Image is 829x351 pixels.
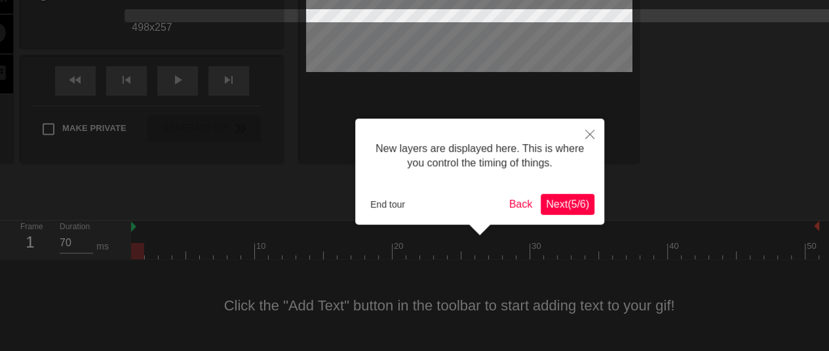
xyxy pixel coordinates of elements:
[546,198,589,210] span: Next ( 5 / 6 )
[575,119,604,149] button: Close
[504,194,538,215] button: Back
[365,194,410,214] button: End tour
[541,194,594,215] button: Next
[365,128,594,184] div: New layers are displayed here. This is where you control the timing of things.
